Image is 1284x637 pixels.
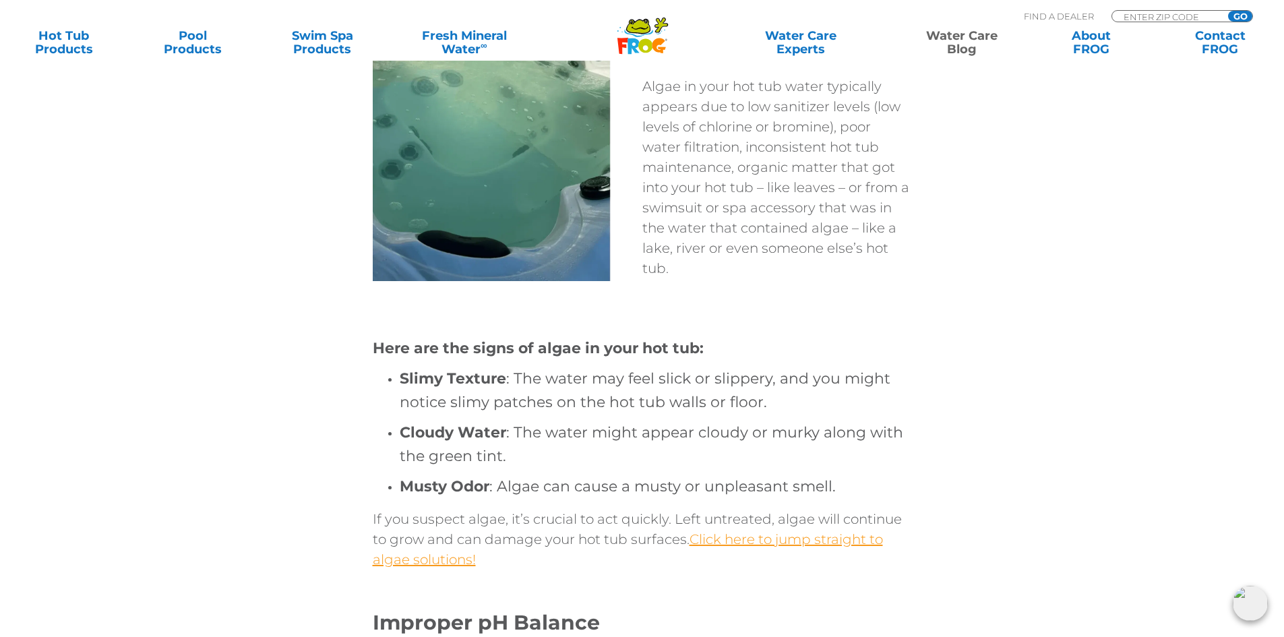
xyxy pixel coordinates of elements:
[642,76,912,278] p: Algae in your hot tub water typically appears due to low sanitizer levels (low levels of chlorine...
[1122,11,1213,22] input: Zip Code Form
[400,421,912,468] h4: : The water might appear cloudy or murky along with the green tint.
[911,29,1012,56] a: Water CareBlog
[400,477,489,495] strong: Musty Odor
[373,509,912,570] p: If you suspect algae, it’s crucial to act quickly. Left untreated, algae will continue to grow an...
[1024,10,1094,22] p: Find A Dealer
[401,29,527,56] a: Fresh MineralWater∞
[400,423,506,442] strong: Cloudy Water
[373,339,704,357] strong: Here are the signs of algae in your hot tub:
[373,11,642,281] img: Hot Tub Algae
[143,29,243,56] a: PoolProducts
[400,369,506,388] strong: Slimy Texture
[13,29,114,56] a: Hot TubProducts
[373,611,912,634] h1: Improper pH Balance
[1170,29,1271,56] a: ContactFROG
[1233,586,1268,621] img: openIcon
[719,29,882,56] a: Water CareExperts
[272,29,373,56] a: Swim SpaProducts
[400,475,912,498] h4: : Algae can cause a musty or unpleasant smell.
[1228,11,1252,22] input: GO
[1041,29,1141,56] a: AboutFROG
[400,367,912,414] h4: : The water may feel slick or slippery, and you might notice slimy patches on the hot tub walls o...
[481,40,487,51] sup: ∞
